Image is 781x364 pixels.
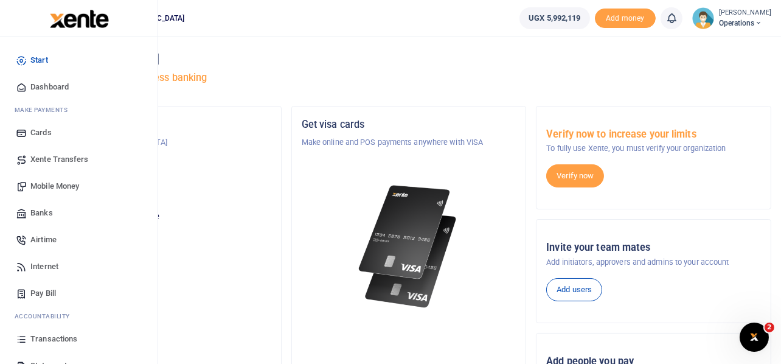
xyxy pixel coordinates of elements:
[10,326,148,352] a: Transactions
[595,13,656,22] a: Add money
[546,242,761,254] h5: Invite your team mates
[10,146,148,173] a: Xente Transfers
[546,256,761,268] p: Add initiators, approvers and admins to your account
[10,119,148,146] a: Cards
[49,13,109,23] a: logo-small logo-large logo-large
[30,333,77,345] span: Transactions
[10,226,148,253] a: Airtime
[10,280,148,307] a: Pay Bill
[30,287,56,299] span: Pay Bill
[57,119,271,131] h5: Organization
[46,52,771,66] h4: Hello [PERSON_NAME]
[515,7,594,29] li: Wallet ballance
[546,128,761,141] h5: Verify now to increase your limits
[50,10,109,28] img: logo-large
[765,323,774,332] span: 2
[57,136,271,149] p: NURTURE [GEOGRAPHIC_DATA]
[30,234,57,246] span: Airtime
[21,105,68,114] span: ake Payments
[30,127,52,139] span: Cards
[529,12,580,24] span: UGX 5,992,119
[595,9,656,29] span: Add money
[740,323,769,352] iframe: Intercom live chat
[30,180,79,192] span: Mobile Money
[30,261,58,273] span: Internet
[30,81,69,93] span: Dashboard
[57,226,271,238] h5: UGX 5,992,119
[355,178,462,316] img: xente-_physical_cards.png
[57,166,271,178] h5: Account
[10,200,148,226] a: Banks
[10,100,148,119] li: M
[30,153,89,166] span: Xente Transfers
[30,54,48,66] span: Start
[692,7,714,29] img: profile-user
[595,9,656,29] li: Toup your wallet
[10,74,148,100] a: Dashboard
[10,47,148,74] a: Start
[692,7,771,29] a: profile-user [PERSON_NAME] Operations
[719,8,771,18] small: [PERSON_NAME]
[546,278,602,301] a: Add users
[24,312,70,321] span: countability
[546,164,604,187] a: Verify now
[519,7,589,29] a: UGX 5,992,119
[10,307,148,326] li: Ac
[302,119,516,131] h5: Get visa cards
[10,253,148,280] a: Internet
[546,142,761,155] p: To fully use Xente, you must verify your organization
[57,211,271,223] p: Your current account balance
[10,173,148,200] a: Mobile Money
[30,207,53,219] span: Banks
[57,184,271,196] p: Operations
[46,72,771,84] h5: Welcome to better business banking
[719,18,771,29] span: Operations
[302,136,516,149] p: Make online and POS payments anywhere with VISA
